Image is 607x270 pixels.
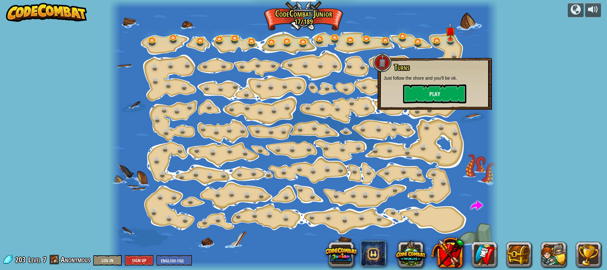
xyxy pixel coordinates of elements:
button: Play [403,84,466,103]
button: Log In [93,255,122,266]
img: CodeCombat - Learn how to code by playing a game [6,3,87,22]
span: Turns [394,62,409,73]
p: Just follow the shore and you'll be ok. [384,75,486,81]
span: Anonymous [61,255,90,265]
button: Campaigns [568,3,584,18]
button: Sign Up [125,255,153,266]
span: Level [28,255,41,265]
span: 7 [43,255,46,265]
button: Adjust volume [585,3,601,18]
span: 203 [15,255,28,265]
img: level-banner-unstarted.png [445,23,456,40]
